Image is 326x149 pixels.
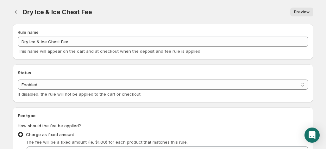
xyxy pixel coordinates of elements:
[13,8,22,16] button: Settings
[18,112,308,119] h2: Fee type
[26,132,74,137] span: Charge as fixed amount
[18,49,200,54] span: This name will appear on the cart and at checkout when the deposit and fee rule is applied
[23,8,92,16] span: Dry Ice & Ice Chest Fee
[18,69,308,76] h2: Status
[304,128,320,143] div: Open Intercom Messenger
[290,8,313,16] a: Preview
[18,123,81,128] span: How should the fee be applied?
[294,9,310,15] span: Preview
[18,92,141,97] span: If disabled, the rule will not be applied to the cart or checkout.
[18,30,39,35] span: Rule name
[26,140,188,145] span: The fee will be a fixed amount (ie. $1.00) for each product that matches this rule.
